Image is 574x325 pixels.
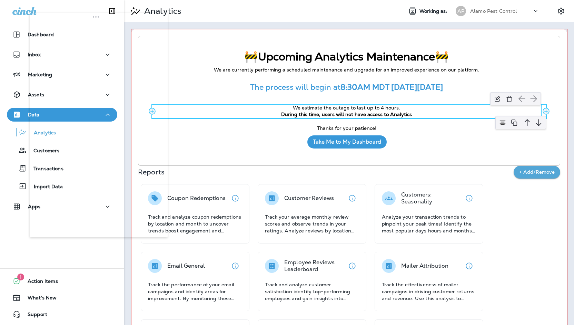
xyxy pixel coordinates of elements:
[152,67,541,74] p: We are currently performing a scheduled maintenance and upgrade for an improved experience on our...
[7,274,117,288] button: 1Action Items
[28,92,44,97] p: Assets
[345,191,359,205] button: View details
[265,281,359,302] p: Track and analyze customer satisfaction identify top-performing employees and gain insights into ...
[167,195,226,202] p: Coupon Redemptions
[152,50,541,63] p: 🚧Upcoming Analytics Maintenance🚧
[382,281,476,302] p: Track the effectiveness of mailer campaigns in driving customer returns and revenue. Use this ana...
[28,204,41,209] p: Apps
[152,105,541,112] p: We estimate the outage to last up to 4 hours.
[148,213,242,234] p: Track and analyze coupon redemptions by location and month to uncover trends boost engagement and...
[228,259,242,273] button: View details
[28,112,40,117] p: Data
[250,82,340,92] span: The process will begin at
[522,117,532,128] img: arrow-up.svg
[281,111,412,117] strong: During this time, users will not have access to Analytics
[7,125,117,140] button: Analytics
[534,117,544,128] img: arrow-down.svg
[7,108,117,122] button: Data
[307,135,387,149] button: Take Me to My Dashboard
[284,259,345,273] p: Employee Reviews Leaderboard
[102,4,122,18] button: Collapse Sidebar
[152,125,541,132] p: Thanks for your patience!
[28,32,54,37] p: Dashboard
[340,82,443,92] strong: 8:30AM MDT [DATE][DATE]
[7,88,117,102] button: Assets
[345,259,359,273] button: View details
[17,274,24,280] span: 1
[28,52,41,57] p: Inbox
[492,94,503,104] img: edit-icon.svg
[265,213,359,234] p: Track your average monthly review scores and observe trends in your ratings. Analyze reviews by l...
[462,191,476,205] button: View details
[7,68,117,82] button: Marketing
[497,117,508,128] img: align-center.svg
[7,200,117,213] button: Apps
[7,179,117,193] button: Import Data
[7,143,117,157] button: Customers
[7,161,117,175] button: Transactions
[27,130,56,136] p: Analytics
[27,148,59,154] p: Customers
[141,6,181,16] p: Analytics
[401,262,449,269] p: Mailer Attribution
[401,191,462,205] p: Customers: Seasonality
[28,72,52,77] p: Marketing
[419,8,449,14] span: Working as:
[284,195,334,202] p: Customer Reviews
[7,28,117,41] button: Dashboard
[21,278,58,287] span: Action Items
[27,166,63,172] p: Transactions
[517,94,527,104] img: arrow-left.svg
[509,117,519,128] img: copy-icon.svg
[470,8,517,14] p: Alamo Pest Control
[504,94,514,104] img: delete-icon.svg
[462,259,476,273] button: View details
[167,262,205,269] p: Email General
[7,48,117,61] button: Inbox
[27,184,63,190] p: Import Data
[228,191,242,205] button: View details
[528,94,539,104] img: arrow-right.svg
[382,213,476,234] p: Analyze your transaction trends to pinpoint your peak times! Identify the most popular days hours...
[555,5,567,17] button: Settings
[148,281,242,302] p: Track the performance of your email campaigns and identify areas for improvement. By monitoring t...
[456,6,466,16] div: AP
